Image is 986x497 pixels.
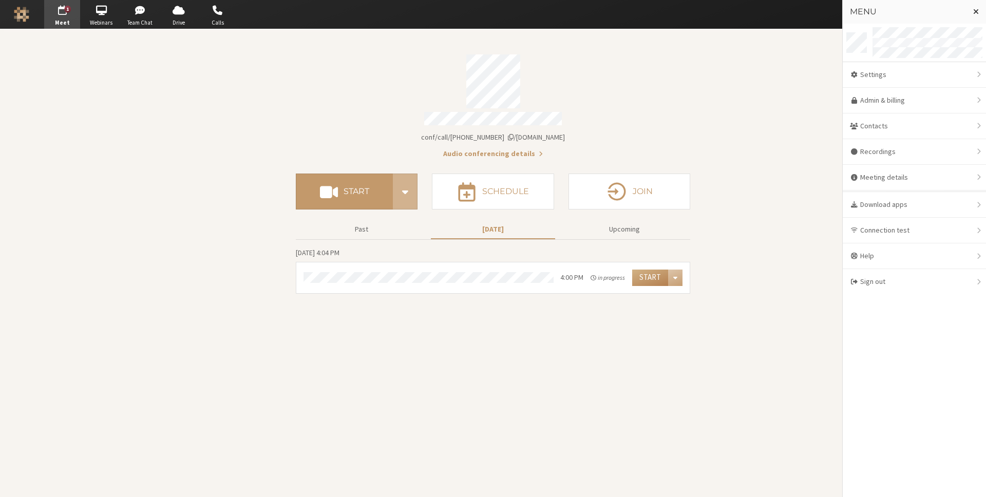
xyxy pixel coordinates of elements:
h4: Schedule [482,187,529,196]
button: Join [568,174,690,209]
button: Copy my meeting room linkCopy my meeting room link [421,132,565,143]
button: Schedule [432,174,554,209]
span: Team Chat [122,18,158,27]
div: 1 [65,6,71,13]
h4: Start [344,187,369,196]
span: [DATE] 4:04 PM [296,248,339,257]
div: Help [843,243,986,269]
div: Start conference options [393,174,418,209]
div: Connection test [843,218,986,243]
div: Meeting details [843,165,986,190]
span: Webinars [83,18,119,27]
span: Calls [200,18,236,27]
img: Iotum [14,7,29,22]
h4: Join [633,187,653,196]
iframe: Chat [960,470,978,490]
em: in progress [591,273,625,282]
button: Upcoming [562,220,687,238]
button: [DATE] [431,220,555,238]
div: Sign out [843,269,986,294]
button: Audio conferencing details [443,148,543,159]
div: 4:00 PM [560,272,583,283]
div: Contacts [843,113,986,139]
span: Copy my meeting room link [421,132,565,142]
a: Admin & billing [843,88,986,113]
button: Start [296,174,393,209]
section: Today's Meetings [296,247,690,294]
div: Settings [843,62,986,88]
div: Download apps [843,192,986,218]
div: Recordings [843,139,986,165]
span: Drive [161,18,197,27]
div: Open menu [668,270,682,286]
section: Account details [296,47,690,159]
button: Start [632,270,668,286]
span: Meet [44,18,80,27]
button: Past [299,220,424,238]
h3: Menu [850,7,964,16]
